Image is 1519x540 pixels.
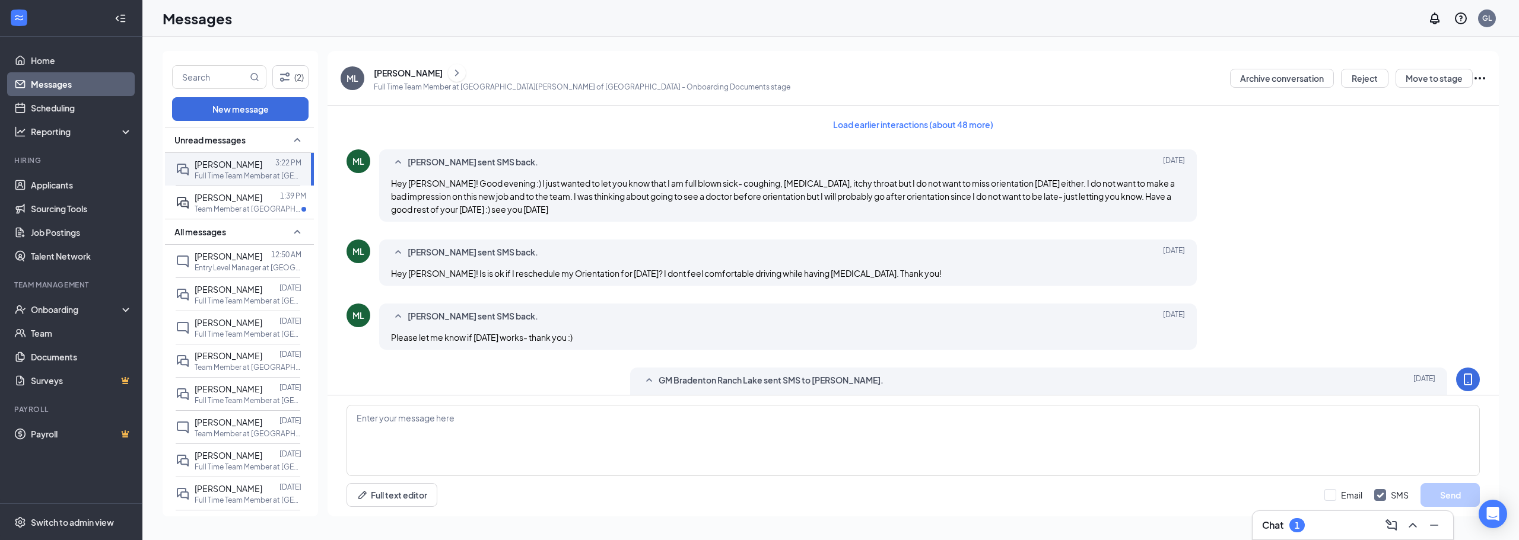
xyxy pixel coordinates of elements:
svg: Collapse [115,12,126,24]
input: Search [173,66,247,88]
span: [PERSON_NAME] [195,192,262,203]
svg: Minimize [1427,518,1441,532]
p: [DATE] [279,482,301,492]
p: Full Time Team Member at [GEOGRAPHIC_DATA][PERSON_NAME] of [GEOGRAPHIC_DATA] [195,462,301,472]
a: Team [31,321,132,345]
a: SurveysCrown [31,369,132,392]
button: Send [1421,483,1480,507]
span: [DATE] [1163,309,1185,324]
div: GL [1482,13,1492,23]
p: [DATE] [279,316,301,326]
div: ML [352,245,364,257]
span: [PERSON_NAME] [195,159,262,170]
svg: UserCheck [14,303,26,315]
p: Full Time Team Member at [GEOGRAPHIC_DATA][PERSON_NAME] of [GEOGRAPHIC_DATA] [195,329,301,339]
svg: DoubleChat [176,487,190,501]
span: Please let me know if [DATE] works- thank you :) [391,332,573,343]
span: [PERSON_NAME] [195,417,262,427]
span: [PERSON_NAME] sent SMS back. [408,245,538,260]
span: Hey [PERSON_NAME]! Good evening :) I just wanted to let you know that I am full blown sick- cough... [391,178,1175,215]
p: [DATE] [279,283,301,293]
button: New message [172,97,309,121]
button: Archive conversation [1230,69,1334,88]
p: Full Time Team Member at [GEOGRAPHIC_DATA][PERSON_NAME] of [GEOGRAPHIC_DATA] - Onboarding Documen... [374,82,790,92]
div: Open Intercom Messenger [1479,500,1507,528]
span: [PERSON_NAME] [195,317,262,328]
button: Filter (2) [272,65,309,89]
svg: Notifications [1428,11,1442,25]
svg: SmallChevronUp [290,133,304,147]
svg: DoubleChat [176,162,190,177]
p: [DATE] [279,416,301,426]
p: Team Member at [GEOGRAPHIC_DATA][PERSON_NAME] of [GEOGRAPHIC_DATA] [195,429,301,439]
svg: ChatInactive [176,321,190,335]
button: ChevronRight [448,64,466,82]
svg: ActiveDoubleChat [176,196,190,210]
svg: SmallChevronUp [391,155,405,170]
span: [PERSON_NAME] [195,450,262,461]
span: [PERSON_NAME] [195,384,262,394]
div: Onboarding [31,303,122,315]
p: Team Member at [GEOGRAPHIC_DATA][PERSON_NAME] of [GEOGRAPHIC_DATA] [195,362,301,372]
p: Full Time Team Member at [GEOGRAPHIC_DATA][PERSON_NAME] of [GEOGRAPHIC_DATA] [195,495,301,505]
span: Hey [PERSON_NAME]! Is is ok if I reschedule my Orientation for [DATE]? I dont feel comfortable dr... [391,268,942,279]
p: [DATE] [279,515,301,525]
a: Scheduling [31,96,132,120]
span: [PERSON_NAME] [195,350,262,361]
svg: Pen [357,489,368,501]
div: Payroll [14,404,130,414]
p: 3:22 PM [275,158,301,168]
span: [DATE] [1413,373,1435,388]
p: [DATE] [279,449,301,459]
p: 12:50 AM [271,250,301,260]
svg: SmallChevronUp [391,245,405,260]
span: [PERSON_NAME] [195,284,262,295]
h3: Chat [1262,519,1283,532]
span: [PERSON_NAME] [195,483,262,494]
span: [PERSON_NAME] sent SMS back. [408,155,538,170]
svg: SmallChevronUp [290,225,304,239]
div: ML [347,72,358,84]
p: [DATE] [279,382,301,392]
svg: WorkstreamLogo [13,12,25,24]
div: Reporting [31,126,133,138]
svg: ComposeMessage [1384,518,1399,532]
svg: ChevronUp [1406,518,1420,532]
p: Full Time Team Member at [GEOGRAPHIC_DATA][PERSON_NAME] of [GEOGRAPHIC_DATA] [195,395,301,405]
p: Full Time Team Member at [GEOGRAPHIC_DATA][PERSON_NAME] of [GEOGRAPHIC_DATA] [195,171,301,181]
p: 1:39 PM [280,191,306,201]
div: 1 [1295,520,1299,531]
span: All messages [174,226,226,238]
span: [DATE] [1163,245,1185,260]
svg: MagnifyingGlass [250,72,259,82]
svg: Ellipses [1473,71,1487,85]
svg: ChatInactive [176,420,190,434]
div: [PERSON_NAME] [374,67,443,79]
span: [PERSON_NAME] [195,251,262,261]
span: [DATE] [1163,155,1185,170]
a: Home [31,49,132,72]
svg: Settings [14,516,26,528]
button: Minimize [1425,516,1444,535]
p: Full Time Team Member at [GEOGRAPHIC_DATA][PERSON_NAME] of [GEOGRAPHIC_DATA] [195,296,301,306]
a: PayrollCrown [31,422,132,446]
div: Switch to admin view [31,516,114,528]
a: Messages [31,72,132,96]
svg: DoubleChat [176,387,190,401]
div: ML [352,155,364,167]
svg: ChevronRight [451,66,463,80]
button: Load earlier interactions (about 48 more) [823,115,1003,134]
svg: SmallChevronUp [391,309,405,324]
div: ML [352,309,364,321]
svg: MobileSms [1461,372,1475,386]
a: Talent Network [31,244,132,268]
svg: DoubleChat [176,453,190,468]
a: Job Postings [31,221,132,244]
button: Full text editorPen [347,483,437,507]
p: Entry Level Manager at [GEOGRAPHIC_DATA][PERSON_NAME] of [GEOGRAPHIC_DATA] [195,263,301,273]
svg: QuestionInfo [1454,11,1468,25]
button: Reject [1341,69,1388,88]
button: Move to stage [1396,69,1473,88]
div: Team Management [14,280,130,290]
a: Sourcing Tools [31,197,132,221]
